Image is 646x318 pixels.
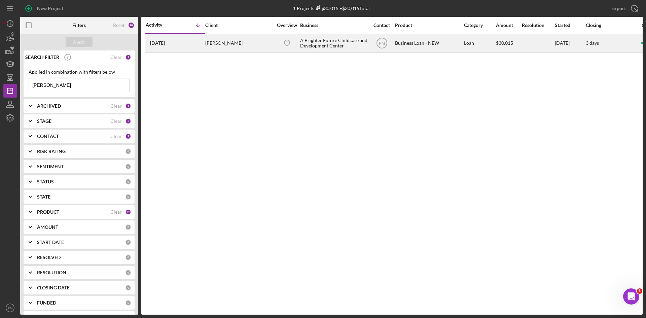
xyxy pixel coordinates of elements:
button: Export [605,2,643,15]
b: STATUS [37,179,54,184]
div: 0 [125,148,131,154]
div: 1 Projects • $30,015 Total [293,5,370,11]
button: New Project [20,2,70,15]
div: New Project [37,2,63,15]
button: Apply [66,37,93,47]
div: 1 [125,103,131,109]
button: PM [3,301,17,315]
div: Applied in combination with filters below [29,69,130,75]
iframe: Intercom live chat [623,288,639,305]
div: Clear [110,118,122,124]
div: 0 [125,254,131,260]
div: Business [300,23,367,28]
div: 1 [125,54,131,60]
div: Clear [110,209,122,215]
div: 0 [125,224,131,230]
b: RISK RATING [37,149,66,154]
div: $30,015 [314,5,338,11]
div: [DATE] [555,34,585,52]
div: Clear [110,134,122,139]
b: SENTIMENT [37,164,64,169]
text: PM [8,306,12,310]
div: Category [464,23,495,28]
div: Amount [496,23,521,28]
div: Clear [110,103,122,109]
div: [PERSON_NAME] [205,34,273,52]
time: 2025-09-09 21:15 [150,40,165,46]
b: PRODUCT [37,209,59,215]
div: Export [611,2,626,15]
div: 0 [125,239,131,245]
div: 5 [125,118,131,124]
div: Started [555,23,585,28]
div: 30 [128,22,135,29]
div: Reset [113,23,124,28]
div: Business Loan - NEW [395,34,462,52]
div: Contact [369,23,394,28]
div: 0 [125,194,131,200]
b: RESOLVED [37,255,61,260]
b: FUNDED [37,300,56,306]
b: AMOUNT [37,224,58,230]
div: Overview [274,23,299,28]
b: CONTACT [37,134,59,139]
div: Client [205,23,273,28]
div: 2 [125,133,131,139]
div: Clear [110,55,122,60]
span: $30,015 [496,40,513,46]
b: START DATE [37,240,64,245]
div: A Brighter Future Childcare and Development Center [300,34,367,52]
span: 1 [637,288,642,294]
time: 3 days [586,40,599,46]
div: Loan [464,34,495,52]
text: PM [379,41,385,46]
b: RESOLUTION [37,270,66,275]
b: CLOSING DATE [37,285,70,290]
b: SEARCH FILTER [25,55,59,60]
div: Closing [586,23,636,28]
div: Activity [146,22,175,28]
div: 0 [125,179,131,185]
div: 0 [125,270,131,276]
b: STAGE [37,118,51,124]
b: Filters [72,23,86,28]
div: Product [395,23,462,28]
div: 0 [125,164,131,170]
div: 21 [125,209,131,215]
div: Resolution [522,23,554,28]
div: 0 [125,285,131,291]
b: ARCHIVED [37,103,61,109]
b: STATE [37,194,50,200]
div: 0 [125,300,131,306]
div: Apply [73,37,85,47]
